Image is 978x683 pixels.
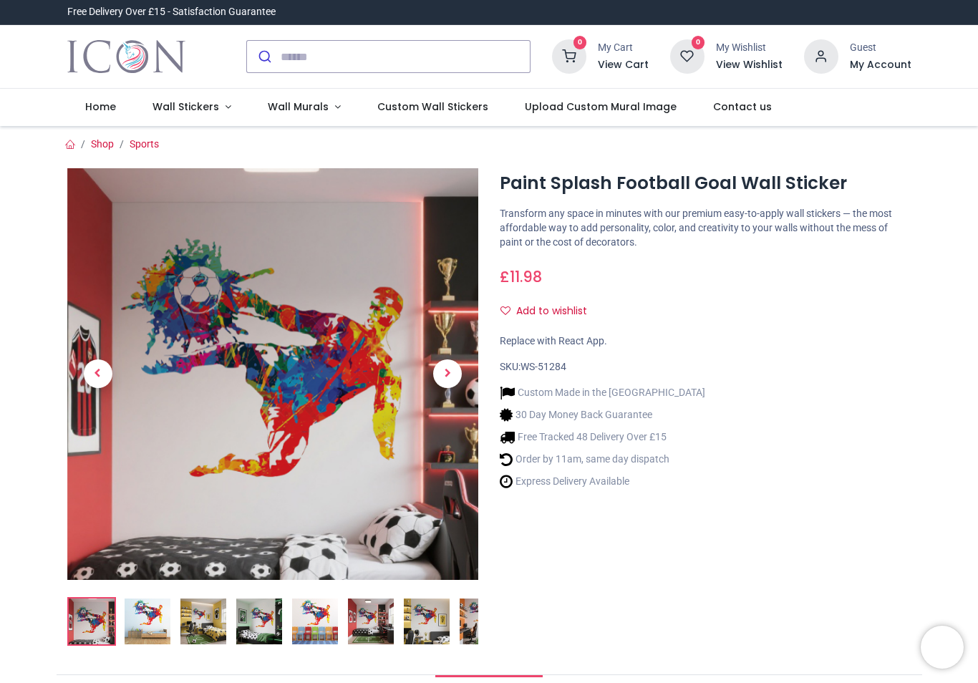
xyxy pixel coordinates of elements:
[249,89,359,126] a: Wall Murals
[404,599,450,644] img: WS-51284-04
[247,41,281,72] button: Submit
[500,334,911,349] div: Replace with React App.
[348,599,394,644] img: WS-51284-09
[598,41,649,55] div: My Cart
[500,474,705,489] li: Express Delivery Available
[67,37,185,77] a: Logo of Icon Wall Stickers
[921,626,964,669] iframe: Brevo live chat
[500,266,542,287] span: £
[500,407,705,422] li: 30 Day Money Back Guarantee
[692,36,705,49] sup: 0
[268,100,329,114] span: Wall Murals
[521,361,566,372] span: WS-51284
[91,138,114,150] a: Shop
[500,306,510,316] i: Add to wishlist
[180,599,226,644] img: WS-51284-03
[552,50,586,62] a: 0
[573,36,587,49] sup: 0
[611,5,911,19] iframe: Customer reviews powered by Trustpilot
[460,599,505,644] img: WS-51284-010
[125,599,170,644] img: WS-51284-02
[67,230,129,518] a: Previous
[500,207,911,249] p: Transform any space in minutes with our premium easy-to-apply wall stickers — the most affordable...
[670,50,705,62] a: 0
[716,41,783,55] div: My Wishlist
[500,385,705,400] li: Custom Made in the [GEOGRAPHIC_DATA]
[85,100,116,114] span: Home
[500,171,911,195] h1: Paint Splash Football Goal Wall Sticker
[135,89,250,126] a: Wall Stickers
[67,37,185,77] img: Icon Wall Stickers
[69,599,115,644] img: Paint Splash Football Goal Wall Sticker
[292,599,338,644] img: WS-51284-08
[525,100,677,114] span: Upload Custom Mural Image
[152,100,219,114] span: Wall Stickers
[130,138,159,150] a: Sports
[510,266,542,287] span: 11.98
[500,430,705,445] li: Free Tracked 48 Delivery Over £15
[417,230,478,518] a: Next
[67,168,479,580] img: Paint Splash Football Goal Wall Sticker
[500,360,911,374] div: SKU:
[598,58,649,72] a: View Cart
[500,299,599,324] button: Add to wishlistAdd to wishlist
[716,58,783,72] a: View Wishlist
[67,5,276,19] div: Free Delivery Over £15 - Satisfaction Guarantee
[850,58,911,72] a: My Account
[84,359,112,388] span: Previous
[713,100,772,114] span: Contact us
[377,100,488,114] span: Custom Wall Stickers
[500,452,705,467] li: Order by 11am, same day dispatch
[236,599,282,644] img: WS-51284-05
[850,41,911,55] div: Guest
[433,359,462,388] span: Next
